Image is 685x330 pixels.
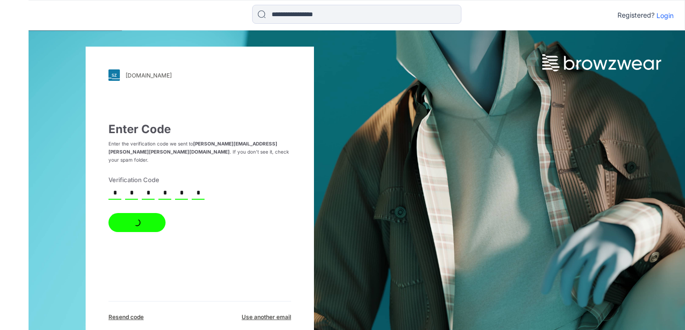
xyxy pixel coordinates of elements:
p: Login [656,10,674,20]
div: Use another email [242,313,291,321]
p: Enter the verification code we sent to . If you don’t see it, check your spam folder. [108,140,291,164]
p: Registered? [617,10,655,21]
a: [DOMAIN_NAME] [108,69,291,81]
img: browzwear-logo.73288ffb.svg [542,54,661,71]
h3: Enter Code [108,123,291,136]
label: Verification Code [108,175,285,185]
div: [DOMAIN_NAME] [126,72,172,79]
img: svg+xml;base64,PHN2ZyB3aWR0aD0iMjgiIGhlaWdodD0iMjgiIHZpZXdCb3g9IjAgMCAyOCAyOCIgZmlsbD0ibm9uZSIgeG... [108,69,120,81]
div: Resend code [108,313,144,321]
strong: [PERSON_NAME][EMAIL_ADDRESS][PERSON_NAME][PERSON_NAME][DOMAIN_NAME] [108,141,277,155]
